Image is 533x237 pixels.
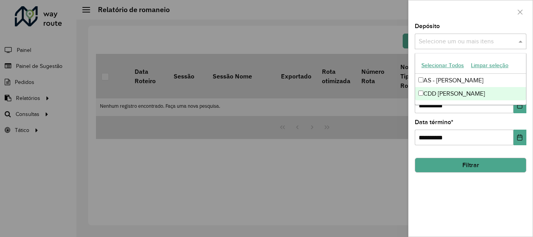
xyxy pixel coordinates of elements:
[415,158,526,173] button: Filtrar
[513,98,526,113] button: Choose Date
[415,21,440,31] label: Depósito
[415,118,453,127] label: Data término
[513,130,526,145] button: Choose Date
[415,87,526,100] div: CDD [PERSON_NAME]
[467,59,512,71] button: Limpar seleção
[415,74,526,87] div: AS - [PERSON_NAME]
[415,53,526,105] ng-dropdown-panel: Options list
[418,59,467,71] button: Selecionar Todos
